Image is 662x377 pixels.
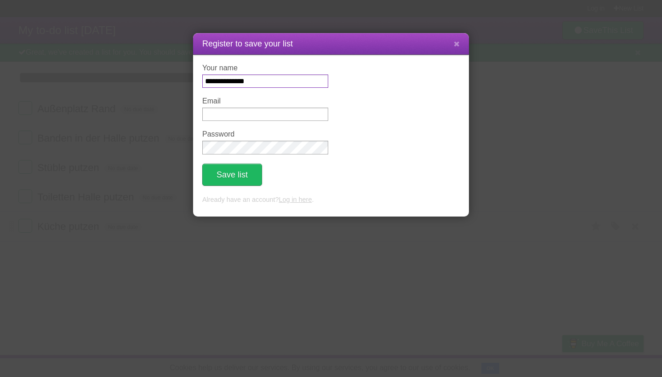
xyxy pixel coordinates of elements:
h1: Register to save your list [202,38,460,50]
label: Your name [202,64,328,72]
button: Save list [202,164,262,186]
label: Password [202,130,328,138]
label: Email [202,97,328,105]
p: Already have an account? . [202,195,460,205]
a: Log in here [279,196,312,203]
